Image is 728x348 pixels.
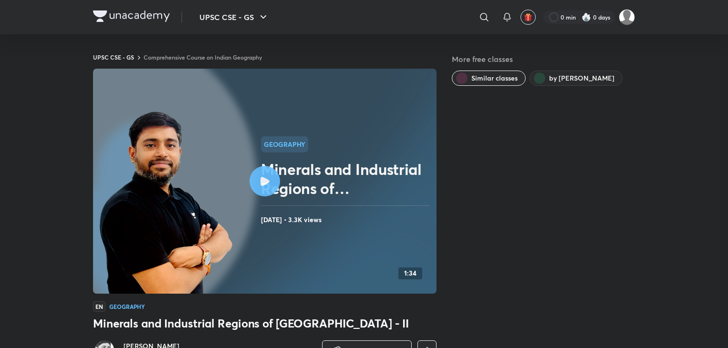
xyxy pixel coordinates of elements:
a: Comprehensive Course on Indian Geography [144,53,262,61]
a: UPSC CSE - GS [93,53,134,61]
button: by Sudarshan Gurjar [530,71,623,86]
span: by Sudarshan Gurjar [549,73,614,83]
button: Similar classes [452,71,526,86]
h4: 1:34 [404,269,416,277]
button: avatar [520,10,536,25]
img: avatar [524,13,532,21]
span: Similar classes [471,73,518,83]
h4: [DATE] • 3.3K views [261,214,433,226]
img: SP [619,9,635,25]
h5: More free classes [452,53,635,65]
a: Company Logo [93,10,170,24]
img: Company Logo [93,10,170,22]
img: streak [582,12,591,22]
h4: Geography [109,304,145,309]
button: UPSC CSE - GS [194,8,275,27]
span: EN [93,301,105,312]
h3: Minerals and Industrial Regions of [GEOGRAPHIC_DATA] - II [93,316,437,331]
h2: Minerals and Industrial Regions of [GEOGRAPHIC_DATA] - II [261,160,433,198]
